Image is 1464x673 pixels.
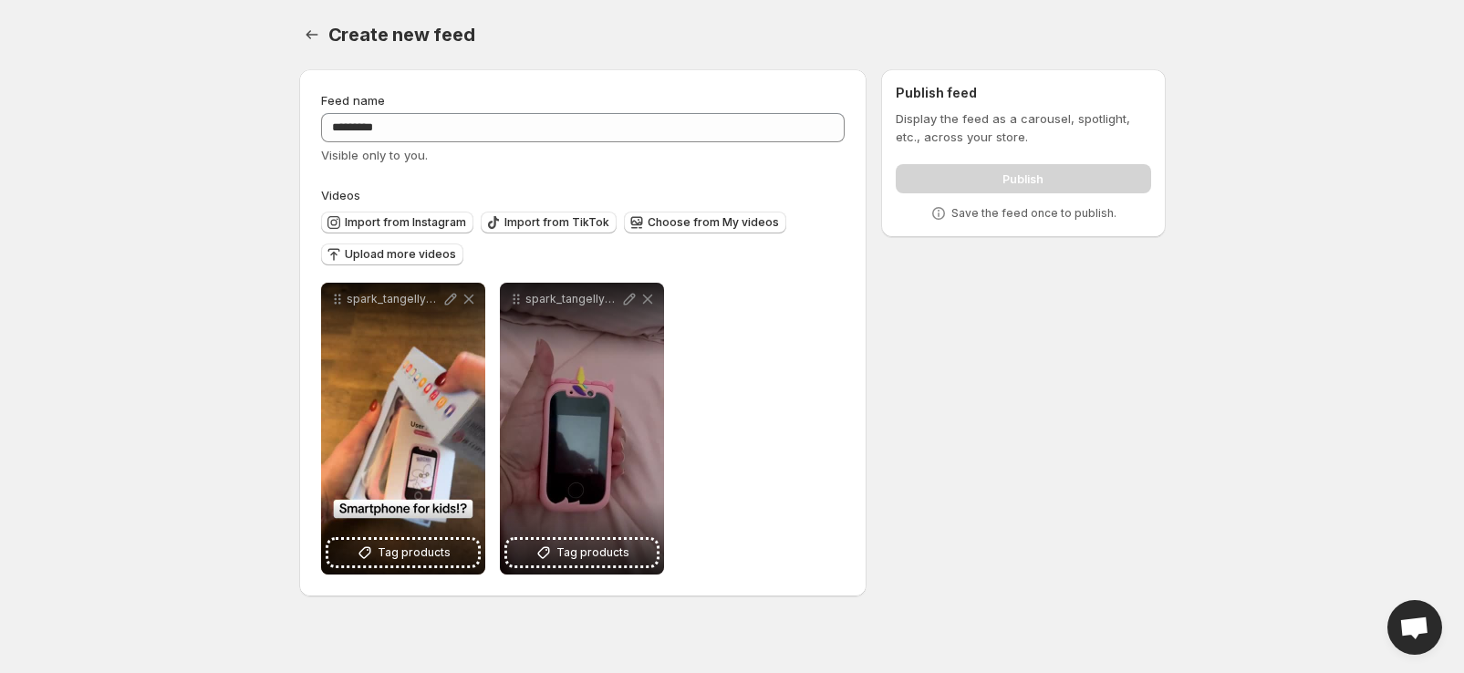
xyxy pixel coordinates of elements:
[648,215,779,230] span: Choose from My videos
[525,292,620,306] p: spark_tangellymyshopifycom_2cdf8663-aba1-4cc0-9d7a-c058b87b3ac7-preview
[481,212,617,233] button: Import from TikTok
[321,283,485,575] div: spark_tangellymyshopifycom_f1774acc-75f7-4aae-9faf-62c3c0c53d3eTag products
[345,215,466,230] span: Import from Instagram
[347,292,441,306] p: spark_tangellymyshopifycom_f1774acc-75f7-4aae-9faf-62c3c0c53d3e
[299,22,325,47] button: Settings
[500,283,664,575] div: spark_tangellymyshopifycom_2cdf8663-aba1-4cc0-9d7a-c058b87b3ac7-previewTag products
[328,24,475,46] span: Create new feed
[896,84,1150,102] h2: Publish feed
[345,247,456,262] span: Upload more videos
[321,188,360,202] span: Videos
[328,540,478,565] button: Tag products
[321,243,463,265] button: Upload more videos
[1387,600,1442,655] div: Open chat
[321,148,428,162] span: Visible only to you.
[896,109,1150,146] p: Display the feed as a carousel, spotlight, etc., across your store.
[321,93,385,108] span: Feed name
[556,544,629,562] span: Tag products
[624,212,786,233] button: Choose from My videos
[321,212,473,233] button: Import from Instagram
[504,215,609,230] span: Import from TikTok
[378,544,451,562] span: Tag products
[951,206,1116,221] p: Save the feed once to publish.
[507,540,657,565] button: Tag products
